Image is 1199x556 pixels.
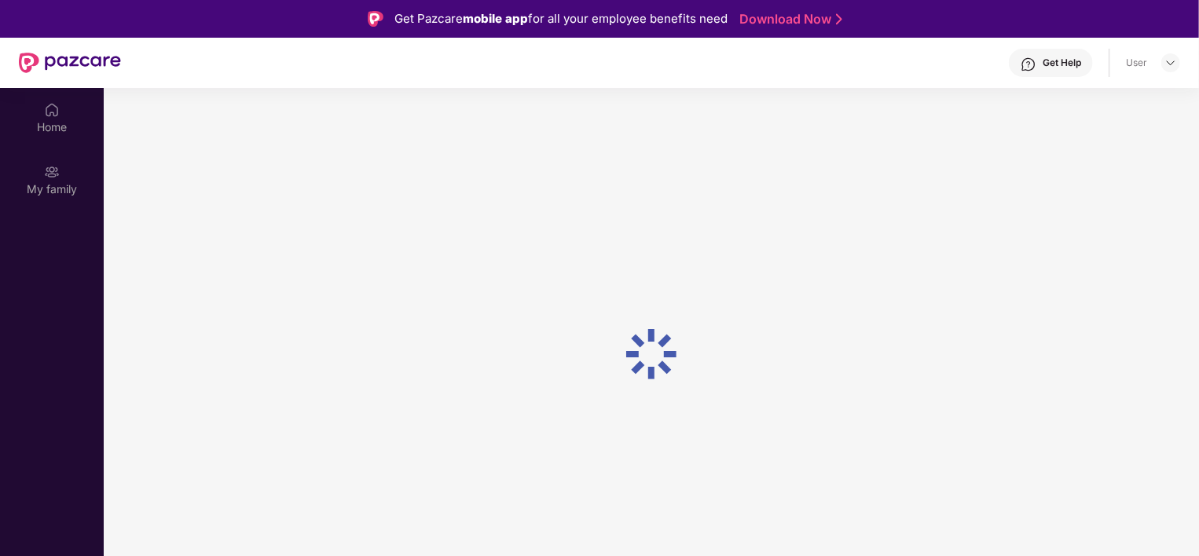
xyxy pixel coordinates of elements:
div: Get Pazcare for all your employee benefits need [394,9,728,28]
img: New Pazcare Logo [19,53,121,73]
a: Download Now [739,11,838,27]
img: Logo [368,11,383,27]
div: Get Help [1043,57,1081,69]
img: svg+xml;base64,PHN2ZyBpZD0iSGVscC0zMngzMiIgeG1sbnM9Imh0dHA6Ly93d3cudzMub3JnLzIwMDAvc3ZnIiB3aWR0aD... [1021,57,1036,72]
img: svg+xml;base64,PHN2ZyBpZD0iRHJvcGRvd24tMzJ4MzIiIHhtbG5zPSJodHRwOi8vd3d3LnczLm9yZy8yMDAwL3N2ZyIgd2... [1164,57,1177,69]
img: Stroke [836,11,842,27]
img: svg+xml;base64,PHN2ZyB3aWR0aD0iMjAiIGhlaWdodD0iMjAiIHZpZXdCb3g9IjAgMCAyMCAyMCIgZmlsbD0ibm9uZSIgeG... [44,164,60,180]
div: User [1126,57,1147,69]
strong: mobile app [463,11,528,26]
img: svg+xml;base64,PHN2ZyBpZD0iSG9tZSIgeG1sbnM9Imh0dHA6Ly93d3cudzMub3JnLzIwMDAvc3ZnIiB3aWR0aD0iMjAiIG... [44,102,60,118]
